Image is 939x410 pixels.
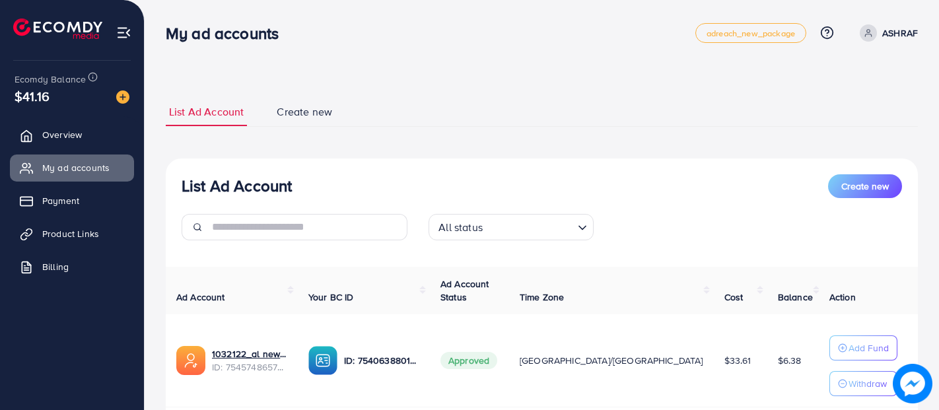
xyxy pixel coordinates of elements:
[828,174,902,198] button: Create new
[829,371,897,396] button: Withdraw
[42,227,99,240] span: Product Links
[15,86,50,106] span: $41.16
[176,290,225,304] span: Ad Account
[854,24,918,42] a: ASHRAF
[212,347,287,360] a: 1032122_al new_1756881546706
[169,104,244,120] span: List Ad Account
[778,354,802,367] span: $6.38
[841,180,889,193] span: Create new
[724,354,751,367] span: $33.61
[10,121,134,148] a: Overview
[116,25,131,40] img: menu
[849,340,889,356] p: Add Fund
[440,352,497,369] span: Approved
[849,376,887,392] p: Withdraw
[520,354,703,367] span: [GEOGRAPHIC_DATA]/[GEOGRAPHIC_DATA]
[277,104,332,120] span: Create new
[212,360,287,374] span: ID: 7545748657711988753
[308,290,354,304] span: Your BC ID
[829,335,897,360] button: Add Fund
[176,346,205,375] img: ic-ads-acc.e4c84228.svg
[487,215,573,237] input: Search for option
[829,290,856,304] span: Action
[344,353,419,368] p: ID: 7540638801937629201
[429,214,594,240] div: Search for option
[10,154,134,181] a: My ad accounts
[882,25,918,41] p: ASHRAF
[116,90,129,104] img: image
[15,73,86,86] span: Ecomdy Balance
[13,18,102,39] img: logo
[42,128,82,141] span: Overview
[10,188,134,214] a: Payment
[182,176,292,195] h3: List Ad Account
[42,161,110,174] span: My ad accounts
[166,24,289,43] h3: My ad accounts
[10,254,134,280] a: Billing
[778,290,813,304] span: Balance
[724,290,744,304] span: Cost
[42,260,69,273] span: Billing
[308,346,337,375] img: ic-ba-acc.ded83a64.svg
[520,290,564,304] span: Time Zone
[893,364,932,403] img: image
[436,218,485,237] span: All status
[42,194,79,207] span: Payment
[707,29,795,38] span: adreach_new_package
[440,277,489,304] span: Ad Account Status
[695,23,806,43] a: adreach_new_package
[212,347,287,374] div: <span class='underline'>1032122_al new_1756881546706</span></br>7545748657711988753
[10,221,134,247] a: Product Links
